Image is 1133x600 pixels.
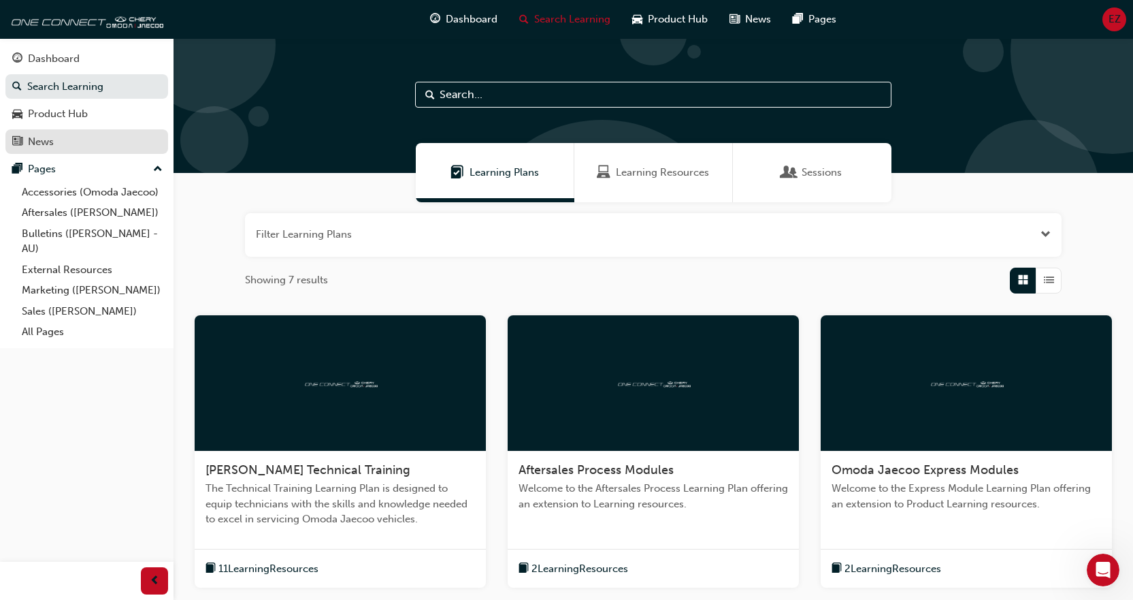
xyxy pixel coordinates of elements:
[28,106,88,122] div: Product Hub
[574,143,733,202] a: Learning ResourcesLearning Resources
[245,272,328,288] span: Showing 7 results
[508,5,621,33] a: search-iconSearch Learning
[218,561,318,577] span: 11 Learning Resources
[12,136,22,148] span: news-icon
[733,143,891,202] a: SessionsSessions
[450,165,464,180] span: Learning Plans
[534,12,610,27] span: Search Learning
[782,5,847,33] a: pages-iconPages
[206,462,410,477] span: [PERSON_NAME] Technical Training
[1102,7,1126,31] button: EZ
[12,108,22,121] span: car-icon
[844,561,941,577] span: 2 Learning Resources
[1018,272,1028,288] span: Grid
[519,560,529,578] span: book-icon
[16,321,168,343] a: All Pages
[28,161,56,177] div: Pages
[1109,12,1121,27] span: EZ
[802,165,842,180] span: Sessions
[239,6,263,31] div: Close
[508,315,799,588] a: oneconnectAftersales Process ModulesWelcome to the Aftersales Process Learning Plan offering an e...
[621,5,719,33] a: car-iconProduct Hub
[7,5,163,33] img: oneconnect
[206,481,475,527] span: The Technical Training Learning Plan is designed to equip technicians with the skills and knowled...
[783,165,796,180] span: Sessions
[16,223,168,259] a: Bulletins ([PERSON_NAME] - AU)
[28,134,54,150] div: News
[5,157,168,182] button: Pages
[430,11,440,28] span: guage-icon
[808,12,836,27] span: Pages
[206,560,216,578] span: book-icon
[832,560,842,578] span: book-icon
[31,285,242,298] span: Messages from the team will be shown here
[616,165,709,180] span: Learning Resources
[16,301,168,322] a: Sales ([PERSON_NAME])
[519,11,529,28] span: search-icon
[195,315,486,588] a: oneconnect[PERSON_NAME] Technical TrainingThe Technical Training Learning Plan is designed to equ...
[153,161,163,178] span: up-icon
[531,561,628,577] span: 2 Learning Resources
[91,255,182,271] h2: No messages
[470,165,539,180] span: Learning Plans
[745,12,771,27] span: News
[5,44,168,157] button: DashboardSearch LearningProduct HubNews
[16,202,168,223] a: Aftersales ([PERSON_NAME])
[821,315,1112,588] a: oneconnectOmoda Jaecoo Express ModulesWelcome to the Express Module Learning Plan offering an ext...
[5,101,168,127] a: Product Hub
[519,481,788,511] span: Welcome to the Aftersales Process Learning Plan offering an extension to Learning resources.
[16,259,168,281] a: External Resources
[832,462,1019,477] span: Omoda Jaecoo Express Modules
[597,165,610,180] span: Learning Resources
[719,5,782,33] a: news-iconNews
[1087,554,1119,586] iframe: Intercom live chat
[303,376,378,389] img: oneconnect
[12,163,22,176] span: pages-icon
[12,53,22,65] span: guage-icon
[5,74,168,99] a: Search Learning
[419,5,508,33] a: guage-iconDashboard
[929,376,1004,389] img: oneconnect
[1040,227,1051,242] button: Open the filter
[648,12,708,27] span: Product Hub
[5,129,168,155] a: News
[16,182,168,203] a: Accessories (Omoda Jaecoo)
[206,560,318,578] button: book-icon11LearningResources
[415,82,891,108] input: Search...
[150,573,160,590] span: prev-icon
[16,280,168,301] a: Marketing ([PERSON_NAME])
[416,143,574,202] a: Learning PlansLearning Plans
[5,46,168,72] a: Dashboard
[832,560,941,578] button: book-icon2LearningResources
[12,81,22,93] span: search-icon
[793,11,803,28] span: pages-icon
[519,462,674,477] span: Aftersales Process Modules
[101,7,174,30] h1: Messages
[446,12,497,27] span: Dashboard
[28,51,80,67] div: Dashboard
[425,87,435,103] span: Search
[632,11,642,28] span: car-icon
[1044,272,1054,288] span: List
[729,11,740,28] span: news-icon
[519,560,628,578] button: book-icon2LearningResources
[9,5,35,31] button: go back
[832,481,1101,511] span: Welcome to the Express Module Learning Plan offering an extension to Product Learning resources.
[616,376,691,389] img: oneconnect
